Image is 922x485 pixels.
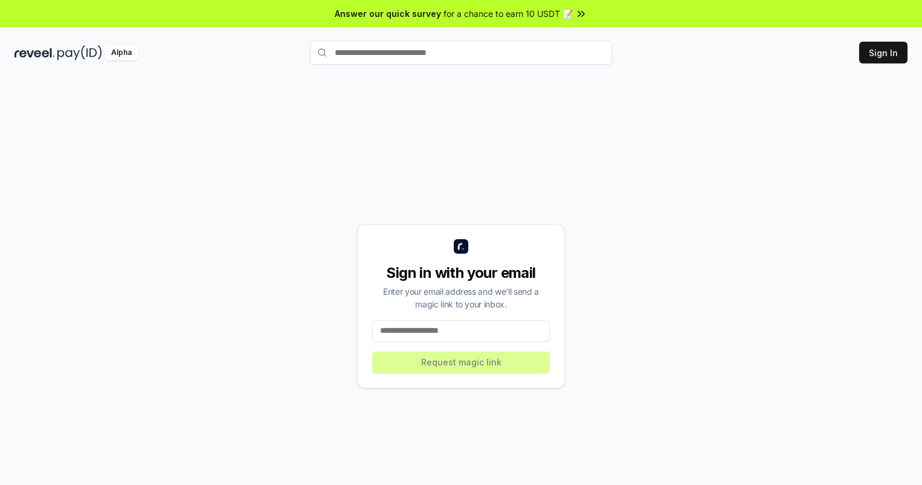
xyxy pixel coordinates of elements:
div: Alpha [105,45,138,60]
button: Sign In [859,42,907,63]
div: Sign in with your email [372,263,550,283]
img: pay_id [57,45,102,60]
img: logo_small [454,239,468,254]
img: reveel_dark [15,45,55,60]
span: Answer our quick survey [335,7,441,20]
span: for a chance to earn 10 USDT 📝 [443,7,573,20]
div: Enter your email address and we’ll send a magic link to your inbox. [372,285,550,310]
